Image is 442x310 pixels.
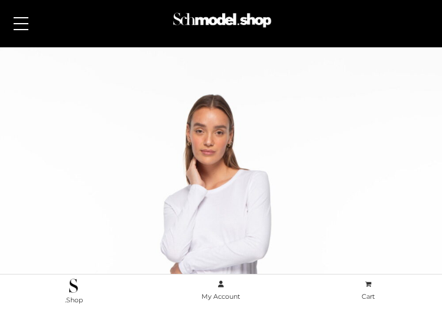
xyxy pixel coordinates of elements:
[295,278,442,303] a: Cart
[171,7,274,40] img: Schmodel Admin 964
[65,296,83,304] span: .Shop
[147,278,294,303] a: My Account
[168,10,274,40] a: Schmodel Admin 964
[362,292,375,301] span: Cart
[201,292,240,301] span: My Account
[69,279,78,293] img: .Shop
